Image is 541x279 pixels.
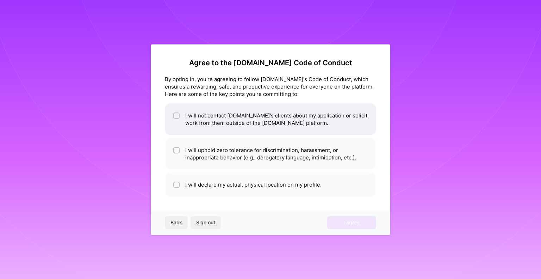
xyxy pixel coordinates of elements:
button: Sign out [191,216,221,229]
button: Back [165,216,188,229]
h2: Agree to the [DOMAIN_NAME] Code of Conduct [165,59,376,67]
li: I will uphold zero tolerance for discrimination, harassment, or inappropriate behavior (e.g., der... [165,138,376,170]
span: Sign out [196,219,215,226]
div: By opting in, you're agreeing to follow [DOMAIN_NAME]'s Code of Conduct, which ensures a rewardin... [165,75,376,98]
li: I will not contact [DOMAIN_NAME]'s clients about my application or solicit work from them outside... [165,103,376,135]
span: Back [170,219,182,226]
li: I will declare my actual, physical location on my profile. [165,172,376,197]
